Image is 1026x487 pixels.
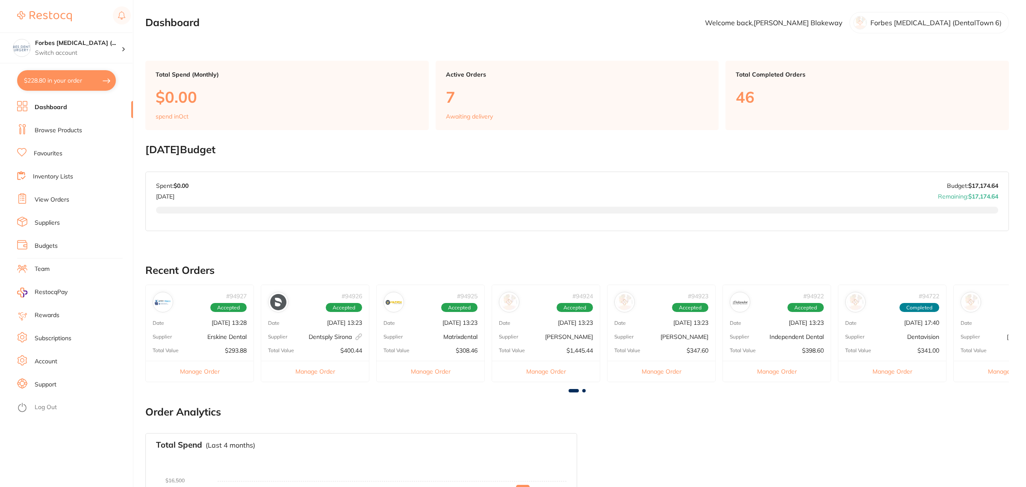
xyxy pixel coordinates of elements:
[13,39,30,56] img: Forbes Dental Surgery (DentalTown 6)
[789,319,824,326] p: [DATE] 13:23
[436,61,719,130] a: Active Orders7Awaiting delivery
[340,347,362,354] p: $400.44
[961,320,972,326] p: Date
[268,347,294,353] p: Total Value
[326,303,362,312] span: Accepted
[907,333,939,340] p: Dentavision
[607,361,715,382] button: Manage Order
[377,361,484,382] button: Manage Order
[327,319,362,326] p: [DATE] 13:23
[17,288,68,297] a: RestocqPay
[156,182,189,189] p: Spent:
[446,113,493,120] p: Awaiting delivery
[206,441,255,449] p: (Last 4 months)
[947,182,998,189] p: Budget:
[145,264,1009,276] h2: Recent Orders
[802,347,824,354] p: $398.60
[17,401,130,415] button: Log Out
[35,242,58,250] a: Budgets
[153,347,179,353] p: Total Value
[212,319,247,326] p: [DATE] 13:28
[736,71,999,78] p: Total Completed Orders
[961,334,980,340] p: Supplier
[787,303,824,312] span: Accepted
[383,347,410,353] p: Total Value
[145,17,200,29] h2: Dashboard
[803,293,824,300] p: # 94922
[845,347,871,353] p: Total Value
[342,293,362,300] p: # 94926
[847,294,864,310] img: Dentavision
[210,303,247,312] span: Accepted
[146,361,254,382] button: Manage Order
[730,347,756,353] p: Total Value
[443,333,478,340] p: Matrixdental
[730,334,749,340] p: Supplier
[499,320,510,326] p: Date
[35,357,57,366] a: Account
[870,19,1002,27] p: Forbes [MEDICAL_DATA] (DentalTown 6)
[845,320,857,326] p: Date
[499,347,525,353] p: Total Value
[34,149,62,158] a: Favourites
[33,172,73,181] a: Inventory Lists
[917,347,939,354] p: $341.00
[499,334,518,340] p: Supplier
[35,219,60,227] a: Suppliers
[968,182,998,190] strong: $17,174.64
[501,294,517,310] img: Henry Schein Halas
[566,347,593,354] p: $1,445.44
[705,19,843,27] p: Welcome back, [PERSON_NAME] Blakeway
[225,347,247,354] p: $293.88
[226,293,247,300] p: # 94927
[614,347,640,353] p: Total Value
[383,334,403,340] p: Supplier
[672,303,708,312] span: Accepted
[35,196,69,204] a: View Orders
[845,334,864,340] p: Supplier
[730,320,741,326] p: Date
[961,347,987,353] p: Total Value
[268,334,287,340] p: Supplier
[35,334,71,343] a: Subscriptions
[156,71,419,78] p: Total Spend (Monthly)
[938,190,998,200] p: Remaining:
[614,334,634,340] p: Supplier
[270,294,286,310] img: Dentsply Sirona
[156,113,189,120] p: spend in Oct
[309,333,362,340] p: Dentsply Sirona
[156,190,189,200] p: [DATE]
[446,71,709,78] p: Active Orders
[268,320,280,326] p: Date
[725,61,1009,130] a: Total Completed Orders46
[35,403,57,412] a: Log Out
[35,380,56,389] a: Support
[456,347,478,354] p: $308.46
[35,265,50,273] a: Team
[572,293,593,300] p: # 94924
[545,333,593,340] p: [PERSON_NAME]
[35,126,82,135] a: Browse Products
[769,333,824,340] p: Independent Dental
[17,11,72,21] img: Restocq Logo
[558,319,593,326] p: [DATE] 13:23
[557,303,593,312] span: Accepted
[261,361,369,382] button: Manage Order
[457,293,478,300] p: # 94925
[441,303,478,312] span: Accepted
[838,361,946,382] button: Manage Order
[383,320,395,326] p: Date
[153,334,172,340] p: Supplier
[723,361,831,382] button: Manage Order
[156,440,202,450] h3: Total Spend
[35,103,67,112] a: Dashboard
[386,294,402,310] img: Matrixdental
[174,182,189,190] strong: $0.00
[673,319,708,326] p: [DATE] 13:23
[687,347,708,354] p: $347.60
[35,311,59,320] a: Rewards
[17,70,116,91] button: $228.80 in your order
[155,294,171,310] img: Erskine Dental
[736,88,999,106] p: 46
[919,293,939,300] p: # 94722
